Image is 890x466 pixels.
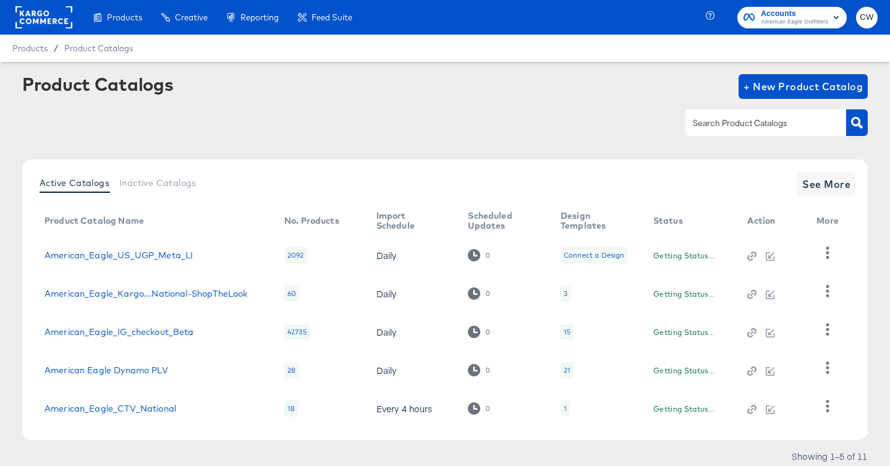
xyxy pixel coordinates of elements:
[861,11,873,25] span: CW
[240,12,279,22] span: Reporting
[44,404,176,413] a: American_Eagle_CTV_National
[311,12,352,22] span: Feed Suite
[564,365,570,375] div: 21
[119,178,197,188] span: Inactive Catalogs
[737,7,847,28] button: AccountsAmerican Eagle Outfitters
[107,12,142,22] span: Products
[367,313,459,351] td: Daily
[44,216,144,226] div: Product Catalog Name
[744,78,863,95] span: + New Product Catalog
[44,365,168,375] a: American Eagle Dynamo PLV
[22,74,173,94] div: Product Catalogs
[561,362,574,378] div: 21
[284,324,310,340] div: 42735
[468,326,489,337] div: 0
[44,250,193,260] a: American_Eagle_US_UGP_Meta_LI
[802,176,850,193] span: See More
[564,327,570,337] div: 15
[485,289,490,298] div: 0
[468,364,489,376] div: 0
[807,206,854,236] th: More
[564,250,624,260] div: Connect a Design
[367,236,459,274] td: Daily
[175,12,208,22] span: Creative
[561,211,629,231] div: Design Templates
[367,389,459,428] td: Every 4 hours
[485,251,490,260] div: 0
[561,247,627,263] div: Connect a Design
[737,206,807,236] th: Action
[64,43,133,53] a: Product Catalogs
[468,287,489,299] div: 0
[761,7,828,20] span: Accounts
[643,206,738,236] th: Status
[761,17,828,27] span: American Eagle Outfitters
[485,328,490,336] div: 0
[284,216,339,226] div: No. Products
[44,289,247,299] a: American_Eagle_Kargo...National-ShopTheLook
[48,43,64,53] span: /
[797,172,855,197] button: See More
[40,178,109,188] span: Active Catalogs
[367,351,459,389] td: Daily
[739,74,868,99] button: + New Product Catalog
[367,274,459,313] td: Daily
[468,402,489,414] div: 0
[468,211,536,231] div: Scheduled Updates
[561,400,570,417] div: 1
[485,404,490,413] div: 0
[485,366,490,375] div: 0
[284,247,307,263] div: 2092
[561,286,570,302] div: 3
[856,7,878,28] button: CW
[376,211,444,231] div: Import Schedule
[284,400,298,417] div: 18
[791,452,868,460] div: Showing 1–5 of 11
[468,249,489,261] div: 0
[564,404,567,413] div: 1
[284,286,299,302] div: 60
[44,327,194,337] a: American_Eagle_IG_checkout_Beta
[284,362,299,378] div: 28
[12,43,48,53] span: Products
[690,116,822,130] input: Search Product Catalogs
[564,289,567,299] div: 3
[561,324,574,340] div: 15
